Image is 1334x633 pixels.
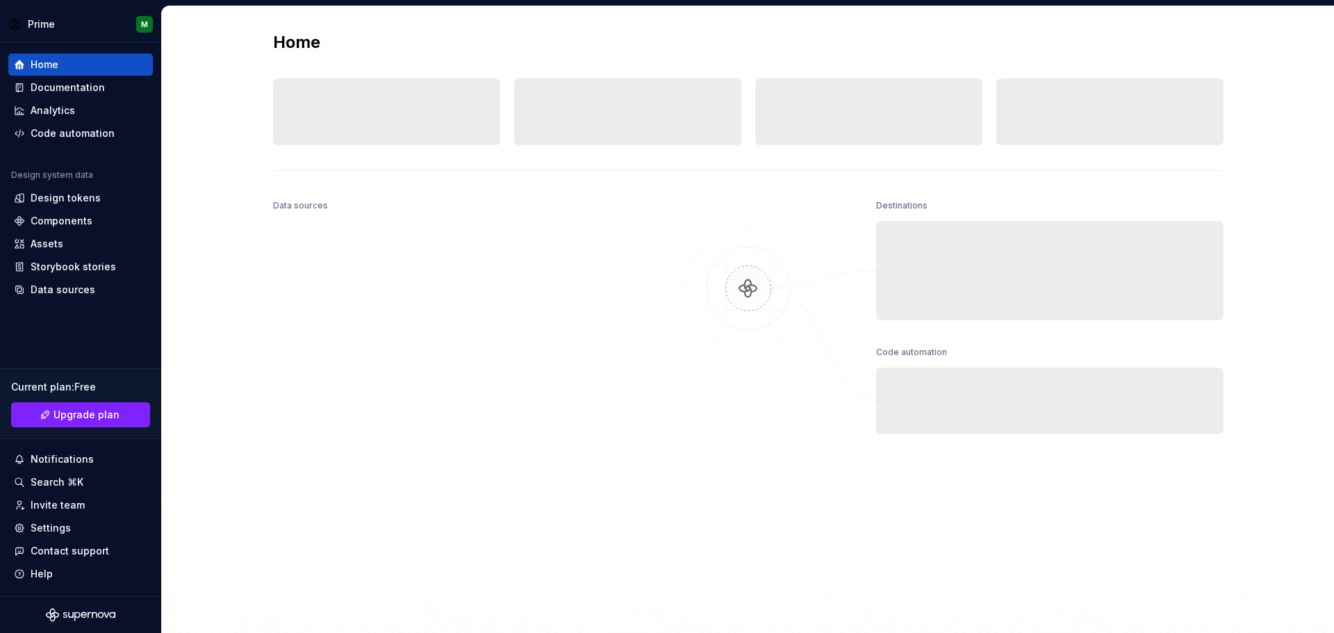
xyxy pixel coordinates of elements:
button: PrimeM [3,9,158,39]
button: Contact support [8,540,153,562]
div: Home [31,58,58,72]
div: Assets [31,237,63,251]
div: Code automation [31,126,115,140]
button: Notifications [8,448,153,470]
button: Search ⌘K [8,471,153,493]
a: Invite team [8,494,153,516]
div: M [141,19,148,30]
div: Prime [28,17,55,31]
a: Assets [8,233,153,255]
div: Destinations [876,196,928,215]
div: Current plan : Free [11,380,150,394]
a: Settings [8,517,153,539]
a: Documentation [8,76,153,99]
div: Notifications [31,452,94,466]
a: Home [8,54,153,76]
a: Analytics [8,99,153,122]
div: Code automation [876,343,947,362]
button: Help [8,563,153,585]
a: Components [8,210,153,232]
div: Components [31,214,92,228]
span: Upgrade plan [53,408,120,422]
div: Data sources [273,196,328,215]
div: Analytics [31,104,75,117]
div: Documentation [31,81,105,94]
svg: Supernova Logo [46,608,115,622]
div: Design system data [11,170,93,181]
h2: Home [273,31,320,54]
div: Help [31,567,53,581]
a: Design tokens [8,187,153,209]
div: Design tokens [31,191,101,205]
div: Contact support [31,544,109,558]
div: Invite team [31,498,85,512]
div: Data sources [31,283,95,297]
div: Search ⌘K [31,475,83,489]
div: Settings [31,521,71,535]
a: Upgrade plan [11,402,150,427]
a: Storybook stories [8,256,153,278]
a: Data sources [8,279,153,301]
a: Code automation [8,122,153,145]
div: Storybook stories [31,260,116,274]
